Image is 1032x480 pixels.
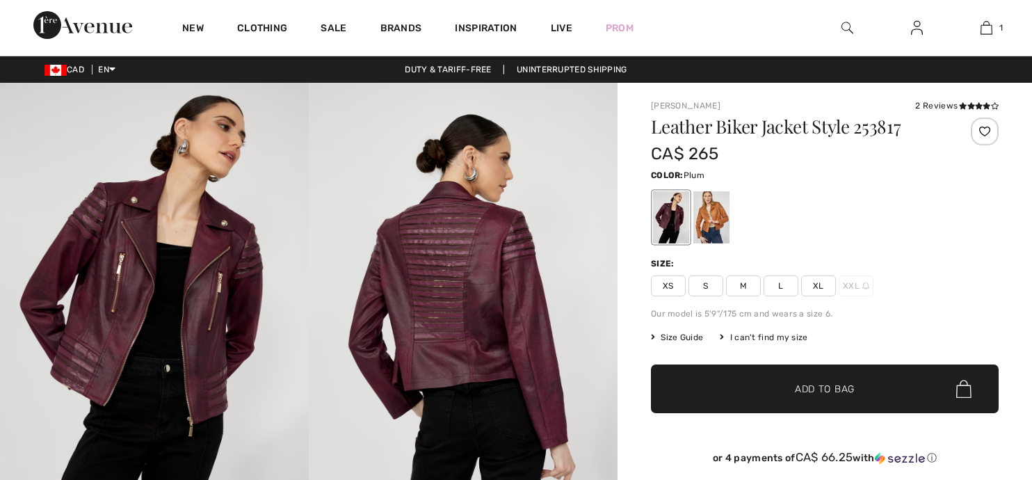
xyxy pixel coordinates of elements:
[651,365,999,413] button: Add to Bag
[720,331,807,344] div: I can't find my size
[796,450,853,464] span: CA$ 66.25
[651,257,677,270] div: Size:
[726,275,761,296] span: M
[999,22,1003,34] span: 1
[839,275,873,296] span: XXL
[551,21,572,35] a: Live
[45,65,90,74] span: CAD
[693,191,729,243] div: Burnt orange
[606,21,634,35] a: Prom
[651,144,718,163] span: CA$ 265
[237,22,287,37] a: Clothing
[651,331,703,344] span: Size Guide
[653,191,689,243] div: Plum
[380,22,422,37] a: Brands
[688,275,723,296] span: S
[764,275,798,296] span: L
[651,101,720,111] a: [PERSON_NAME]
[801,275,836,296] span: XL
[33,11,132,39] img: 1ère Avenue
[915,99,999,112] div: 2 Reviews
[900,19,934,37] a: Sign In
[841,19,853,36] img: search the website
[455,22,517,37] span: Inspiration
[321,22,346,37] a: Sale
[875,452,925,465] img: Sezzle
[651,118,941,136] h1: Leather Biker Jacket Style 253817
[651,170,684,180] span: Color:
[911,19,923,36] img: My Info
[182,22,204,37] a: New
[98,65,115,74] span: EN
[684,170,704,180] span: Plum
[981,19,992,36] img: My Bag
[651,451,999,465] div: or 4 payments of with
[651,307,999,320] div: Our model is 5'9"/175 cm and wears a size 6.
[651,275,686,296] span: XS
[795,382,855,397] span: Add to Bag
[862,282,869,289] img: ring-m.svg
[952,19,1020,36] a: 1
[45,65,67,76] img: Canadian Dollar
